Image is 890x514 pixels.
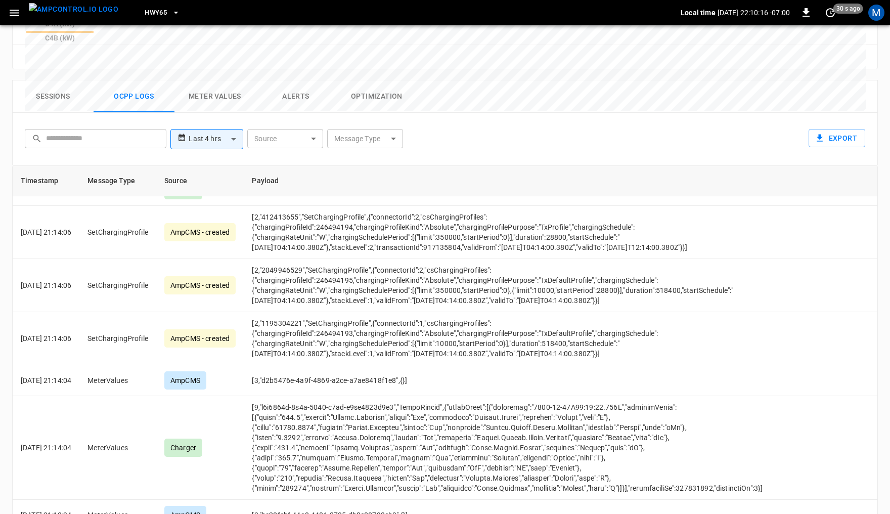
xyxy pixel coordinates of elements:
div: AmpCMS [164,371,206,390]
th: Payload [244,166,775,196]
div: profile-icon [868,5,884,21]
button: Optimization [336,80,417,113]
p: [DATE] 22:10:16 -07:00 [718,8,790,18]
p: [DATE] 21:14:04 [21,443,71,453]
td: [2,"2049946529","SetChargingProfile",{"connectorId":2,"csChargingProfiles":{"chargingProfileId":2... [244,259,775,312]
th: Source [156,166,244,196]
button: HWY65 [141,3,184,23]
p: [DATE] 21:14:04 [21,375,71,385]
td: [3,"d2b5476e-4a9f-4869-a2ce-a7ae8418f1e8",{}] [244,365,775,396]
div: AmpCMS - created [164,329,236,348]
button: set refresh interval [822,5,838,21]
p: [DATE] 21:14:06 [21,333,71,344]
button: Alerts [255,80,336,113]
td: SetChargingProfile [79,312,156,365]
td: MeterValues [79,396,156,500]
th: Timestamp [13,166,79,196]
div: AmpCMS - created [164,276,236,294]
button: Ocpp logs [94,80,174,113]
td: [2,"1195304221","SetChargingProfile",{"connectorId":1,"csChargingProfiles":{"chargingProfileId":2... [244,312,775,365]
td: MeterValues [79,365,156,396]
td: SetChargingProfile [79,259,156,312]
p: [DATE] 21:14:06 [21,280,71,290]
span: 30 s ago [833,4,863,14]
img: ampcontrol.io logo [29,3,118,16]
button: Sessions [13,80,94,113]
button: Export [809,129,865,148]
p: Local time [681,8,716,18]
td: [9,"l6i6864d-8s4a-5040-c7ad-e9se4823d9e3","TempoRincid",{"utlabOreet":[{"doloremag":"7800-12-47A9... [244,396,775,500]
p: [DATE] 21:14:06 [21,227,71,237]
div: Last 4 hrs [189,130,243,149]
button: Meter Values [174,80,255,113]
span: HWY65 [145,7,167,19]
div: Charger [164,439,202,457]
th: Message Type [79,166,156,196]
